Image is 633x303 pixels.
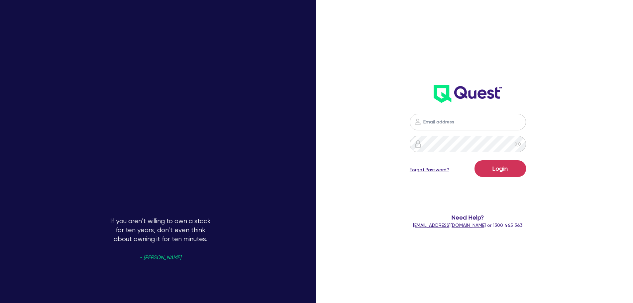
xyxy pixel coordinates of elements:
[383,213,553,222] span: Need Help?
[413,223,486,228] a: [EMAIL_ADDRESS][DOMAIN_NAME]
[414,140,422,148] img: icon-password
[413,223,523,228] span: or 1300 465 363
[434,85,502,103] img: wH2k97JdezQIQAAAABJRU5ErkJggg==
[475,160,526,177] button: Login
[514,141,521,147] span: eye
[410,166,449,173] a: Forgot Password?
[410,114,526,130] input: Email address
[140,255,181,260] span: - [PERSON_NAME]
[414,118,422,126] img: icon-password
